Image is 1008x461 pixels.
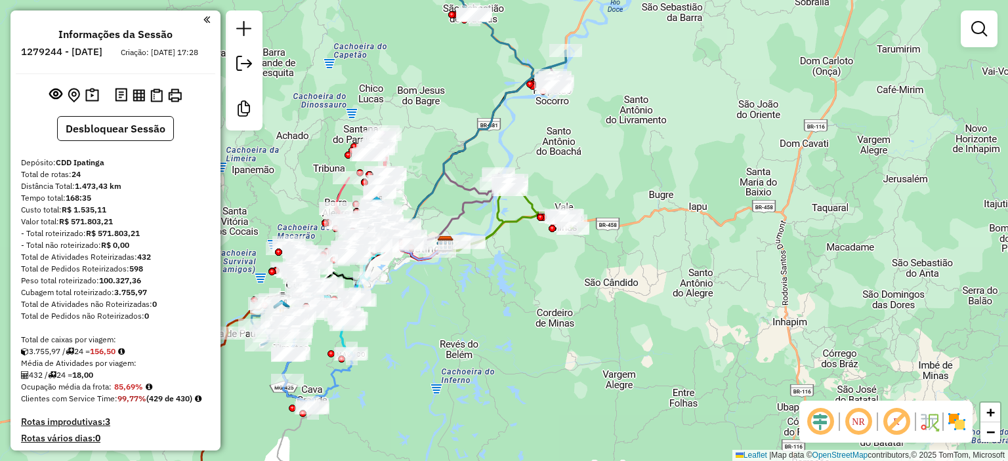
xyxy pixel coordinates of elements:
div: Depósito: [21,157,210,169]
div: Média de Atividades por viagem: [21,357,210,369]
strong: (429 de 430) [146,393,192,403]
button: Painel de Sugestão [83,85,102,106]
em: Rotas cross docking consideradas [195,395,201,403]
button: Desbloquear Sessão [57,116,174,141]
strong: R$ 571.803,21 [59,216,113,226]
strong: 85,69% [114,382,143,391]
button: Exibir sessão original [47,85,65,106]
a: Zoom out [980,422,1000,442]
h6: 1279244 - [DATE] [21,46,102,58]
div: - Total roteirizado: [21,228,210,239]
strong: 1.473,43 km [75,181,121,191]
div: Total de caixas por viagem: [21,334,210,346]
i: Meta Caixas/viagem: 194,50 Diferença: -38,00 [118,348,125,355]
strong: R$ 1.535,11 [62,205,106,214]
i: Cubagem total roteirizado [21,348,29,355]
div: Total de Atividades Roteirizadas: [21,251,210,263]
h4: Rotas vários dias: [21,433,210,444]
img: Exibir/Ocultar setores [946,411,967,432]
div: Custo total: [21,204,210,216]
strong: 598 [129,264,143,273]
span: − [986,424,995,440]
span: | [769,451,771,460]
div: Tempo total: [21,192,210,204]
div: Total de Atividades não Roteirizadas: [21,298,210,310]
span: Exibir rótulo [881,406,912,437]
a: Clique aqui para minimizar o painel [203,12,210,27]
div: Criação: [DATE] 17:28 [115,47,203,58]
strong: R$ 571.803,21 [86,228,140,238]
strong: 0 [144,311,149,321]
span: Ocupação média da frota: [21,382,112,391]
strong: 168:35 [66,193,91,203]
strong: 0 [152,299,157,309]
a: OpenStreetMap [812,451,868,460]
div: Total de rotas: [21,169,210,180]
h4: Informações da Sessão [58,28,173,41]
button: Visualizar Romaneio [148,86,165,105]
strong: 100.327,36 [99,275,141,285]
div: Cubagem total roteirizado: [21,287,210,298]
img: 204 UDC Light Ipatinga [368,195,385,212]
div: Total de Pedidos não Roteirizados: [21,310,210,322]
strong: CDD Ipatinga [56,157,104,167]
div: Total de Pedidos Roteirizados: [21,263,210,275]
strong: 3.755,97 [114,287,147,297]
i: Total de Atividades [21,371,29,379]
strong: 0 [95,432,100,444]
a: Nova sessão e pesquisa [231,16,257,45]
strong: 156,50 [90,346,115,356]
div: 432 / 24 = [21,369,210,381]
a: Leaflet [736,451,767,460]
i: Total de rotas [66,348,74,355]
span: Clientes com Service Time: [21,393,117,403]
span: + [986,404,995,420]
a: Criar modelo [231,96,257,125]
span: Ocultar deslocamento [805,406,836,437]
img: FAD CDD Ipatinga [436,235,453,252]
h4: Clientes Priorizados NR: [21,449,210,460]
div: - Total não roteirizado: [21,239,210,251]
img: 205 UDC Light Timóteo [273,299,290,316]
div: Valor total: [21,216,210,228]
button: Logs desbloquear sessão [112,85,130,106]
span: Ocultar NR [843,406,874,437]
div: Map data © contributors,© 2025 TomTom, Microsoft [732,450,1008,461]
div: Distância Total: [21,180,210,192]
img: Fluxo de ruas [919,411,940,432]
i: Total de rotas [48,371,56,379]
button: Centralizar mapa no depósito ou ponto de apoio [65,85,83,106]
strong: 0 [123,449,128,460]
strong: 24 [72,169,81,179]
a: Exportar sessão [231,50,257,80]
strong: 18,00 [72,370,93,380]
strong: 99,77% [117,393,146,403]
img: CDD Ipatinga [437,235,454,252]
button: Imprimir Rotas [165,86,184,105]
strong: R$ 0,00 [101,240,129,250]
strong: 3 [105,416,110,428]
div: Peso total roteirizado: [21,275,210,287]
a: Zoom in [980,403,1000,422]
button: Visualizar relatório de Roteirização [130,86,148,104]
div: 3.755,97 / 24 = [21,346,210,357]
h4: Rotas improdutivas: [21,416,210,428]
strong: 432 [137,252,151,262]
a: Exibir filtros [966,16,992,42]
em: Média calculada utilizando a maior ocupação (%Peso ou %Cubagem) de cada rota da sessão. Rotas cro... [146,383,152,391]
